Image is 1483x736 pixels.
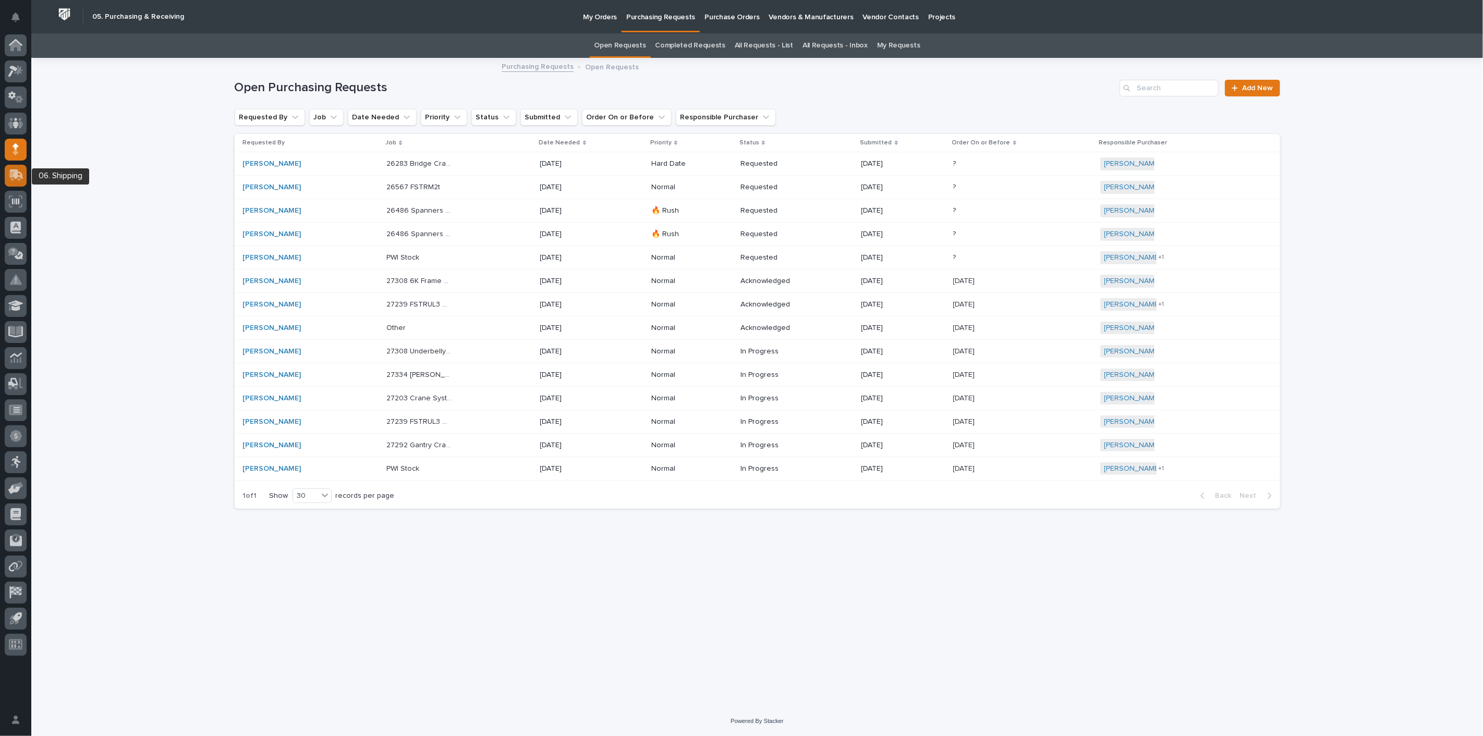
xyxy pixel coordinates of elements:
p: 27239 FSTRUL3 Crane System [386,415,454,426]
p: Normal [651,418,716,426]
p: 26283 Bridge Cranes [386,157,454,168]
a: [PERSON_NAME] [1104,253,1161,262]
p: Requested [740,253,806,262]
p: [DATE] [540,371,605,379]
a: [PERSON_NAME] [1104,324,1161,333]
p: [DATE] [861,441,927,450]
tr: [PERSON_NAME] 27292 Gantry Crane27292 Gantry Crane [DATE]NormalIn Progress[DATE][DATE][DATE] [PER... [235,434,1280,457]
p: [DATE] [861,183,927,192]
p: PWI Stock [386,462,421,473]
p: Normal [651,347,716,356]
button: Order On or Before [582,109,672,126]
a: [PERSON_NAME] [243,230,301,239]
p: [DATE] [540,347,605,356]
a: [PERSON_NAME] [1104,183,1161,192]
p: 🔥 Rush [651,206,716,215]
h2: 05. Purchasing & Receiving [92,13,184,21]
p: 27292 Gantry Crane [386,439,454,450]
p: 26486 Spanners and Drops [386,228,454,239]
p: Requested By [243,137,285,149]
tr: [PERSON_NAME] 27203 Crane System27203 Crane System [DATE]NormalIn Progress[DATE][DATE][DATE] [PER... [235,387,1280,410]
p: records per page [336,492,395,500]
p: [DATE] [861,371,927,379]
p: [DATE] [953,275,977,286]
p: [DATE] [861,464,927,473]
button: Notifications [5,6,27,28]
p: [DATE] [861,160,927,168]
a: [PERSON_NAME] [243,464,301,473]
p: [DATE] [953,439,977,450]
p: [DATE] [953,298,977,309]
p: [DATE] [540,277,605,286]
p: ? [953,181,958,192]
p: [DATE] [540,230,605,239]
p: Date Needed [539,137,580,149]
p: [DATE] [953,369,977,379]
p: Acknowledged [740,300,806,309]
p: [DATE] [540,183,605,192]
tr: [PERSON_NAME] 27239 FSTRUL3 Crane System27239 FSTRUL3 Crane System [DATE]NormalAcknowledged[DATE]... [235,293,1280,316]
a: [PERSON_NAME] [1104,300,1161,309]
a: [PERSON_NAME] [243,418,301,426]
p: [DATE] [540,324,605,333]
tr: [PERSON_NAME] 26486 Spanners and Drops26486 Spanners and Drops [DATE]🔥 RushRequested[DATE]?? [PER... [235,223,1280,246]
p: ? [953,157,958,168]
p: [DATE] [861,300,927,309]
a: All Requests - List [735,33,793,58]
a: [PERSON_NAME] [243,441,301,450]
a: [PERSON_NAME] [243,277,301,286]
a: [PERSON_NAME] [243,160,301,168]
p: Responsible Purchaser [1099,137,1168,149]
p: Submitted [860,137,892,149]
a: [PERSON_NAME] [1104,441,1161,450]
p: Normal [651,253,716,262]
p: [DATE] [953,322,977,333]
p: In Progress [740,371,806,379]
p: In Progress [740,464,806,473]
tr: [PERSON_NAME] 27308 Underbelly Dispenser27308 Underbelly Dispenser [DATE]NormalIn Progress[DATE][... [235,340,1280,363]
p: [DATE] [953,345,977,356]
button: Back [1192,491,1236,500]
p: [DATE] [540,253,605,262]
img: Workspace Logo [55,5,74,24]
p: Normal [651,441,716,450]
p: ? [953,251,958,262]
p: Other [386,322,408,333]
p: 26567 FSTRM2t [386,181,442,192]
p: [DATE] [540,394,605,403]
a: [PERSON_NAME] [1104,277,1161,286]
input: Search [1120,80,1219,96]
tr: [PERSON_NAME] PWI StockPWI Stock [DATE]NormalRequested[DATE]?? [PERSON_NAME] +1 [235,246,1280,269]
p: [DATE] [540,206,605,215]
p: Requested [740,160,806,168]
p: Status [739,137,759,149]
span: Back [1209,491,1232,500]
p: In Progress [740,394,806,403]
p: [DATE] [861,206,927,215]
p: Requested [740,206,806,215]
p: 26486 Spanners and Drops [386,204,454,215]
tr: [PERSON_NAME] 26567 FSTRM2t26567 FSTRM2t [DATE]NormalRequested[DATE]?? [PERSON_NAME] [235,176,1280,199]
tr: [PERSON_NAME] 27334 [PERSON_NAME]27334 [PERSON_NAME] [DATE]NormalIn Progress[DATE][DATE][DATE] [P... [235,363,1280,387]
p: [DATE] [953,392,977,403]
p: Open Requests [585,60,639,72]
p: In Progress [740,418,806,426]
a: All Requests - Inbox [803,33,868,58]
p: [DATE] [861,253,927,262]
a: [PERSON_NAME] [243,394,301,403]
p: In Progress [740,347,806,356]
button: Status [471,109,516,126]
p: Normal [651,464,716,473]
p: Acknowledged [740,324,806,333]
p: Normal [651,394,716,403]
a: Open Requests [594,33,646,58]
a: My Requests [877,33,920,58]
a: Purchasing Requests [502,60,574,72]
tr: [PERSON_NAME] 26486 Spanners and Drops26486 Spanners and Drops [DATE]🔥 RushRequested[DATE]?? [PER... [235,199,1280,223]
a: Completed Requests [655,33,725,58]
button: Job [309,109,344,126]
a: [PERSON_NAME] [1104,230,1161,239]
button: Responsible Purchaser [676,109,776,126]
p: 27203 Crane System [386,392,454,403]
